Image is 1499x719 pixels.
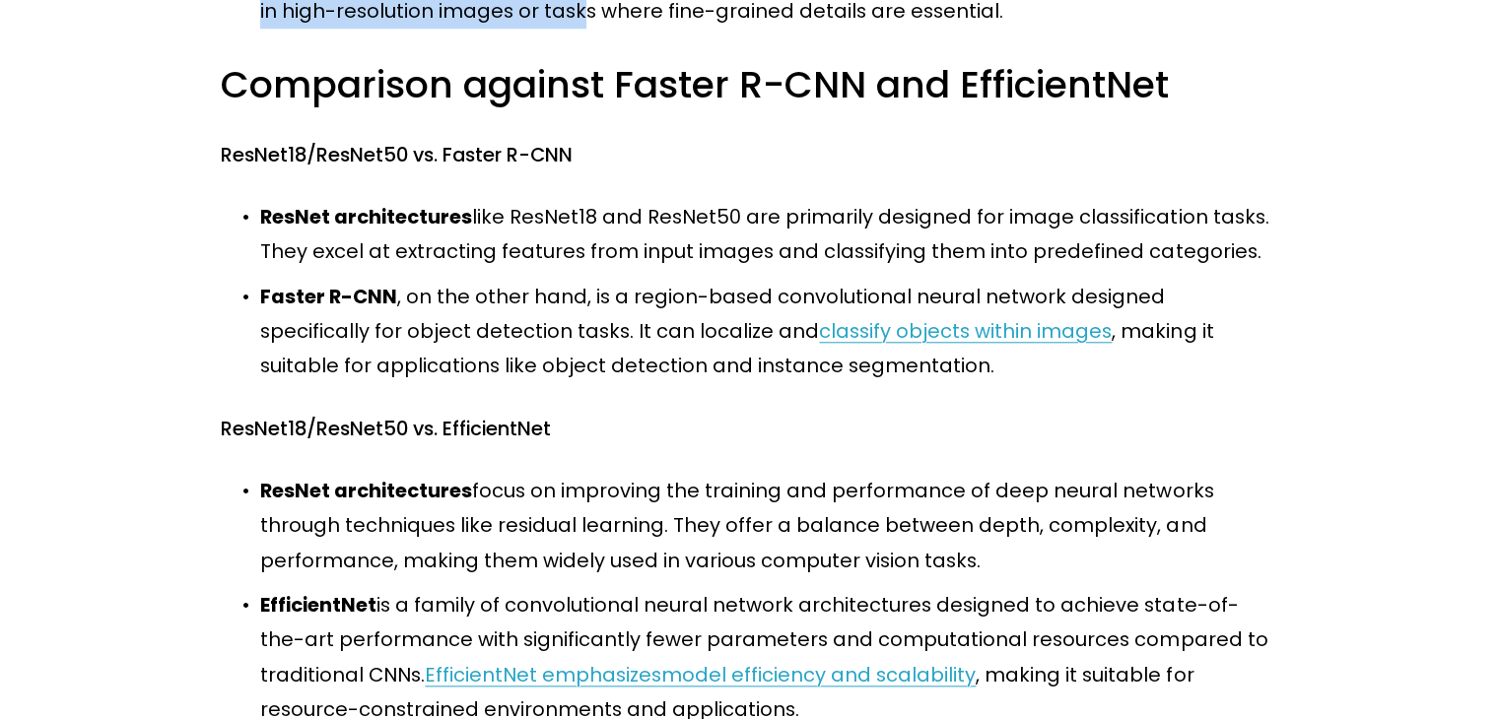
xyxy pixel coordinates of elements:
[425,661,661,688] a: EfficientNet emphasizes
[221,142,1277,168] h4: ResNet18/ResNet50 vs. Faster R-CNN
[260,280,1277,384] p: , on the other hand, is a region-based convolutional neural network designed specifically for obj...
[221,416,1277,442] h4: ResNet18/ResNet50 vs. EfficientNet
[260,477,472,504] strong: ResNet architectures
[260,203,472,230] strong: ResNet architectures
[661,661,976,688] a: model efficiency and scalability
[260,591,376,619] strong: EfficientNet
[221,60,1277,110] h3: Comparison against Faster R-CNN and EfficientNet
[260,200,1277,270] p: like ResNet18 and ResNet50 are primarily designed for image classification tasks. They excel at e...
[260,283,397,310] strong: Faster R-CNN
[819,317,1112,345] a: classify objects within images
[260,474,1277,578] p: focus on improving the training and performance of deep neural networks through techniques like r...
